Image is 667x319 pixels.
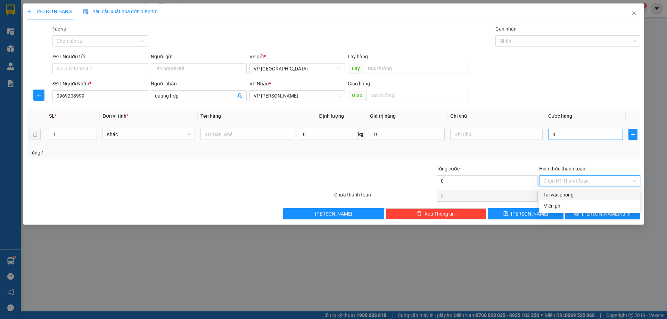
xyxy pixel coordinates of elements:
div: VP gửi [249,53,345,60]
button: deleteXóa Thông tin [386,208,487,219]
span: Định lượng [319,113,344,119]
span: VP [GEOGRAPHIC_DATA] [56,7,101,17]
span: HAIVAN [17,4,41,11]
span: SL [49,113,55,119]
button: plus [33,90,44,101]
span: [PERSON_NAME] và In [582,210,631,218]
span: Tên hàng [200,113,221,119]
span: Cước hàng [548,113,572,119]
span: Tổng cước [437,166,460,171]
div: Người nhận [151,80,246,87]
span: printer [574,211,579,217]
div: Người gửi [151,53,246,60]
input: 0 [370,129,445,140]
span: Giao hàng [348,81,370,86]
span: Decrease Value [89,134,97,140]
div: SĐT Người Gửi [52,53,148,60]
button: save[PERSON_NAME] [488,208,563,219]
span: plus [34,92,44,98]
span: Xóa Thông tin [425,210,455,218]
span: [PERSON_NAME] [511,210,548,218]
div: Tổng: 1 [30,149,257,157]
span: kg [357,129,364,140]
input: Dọc đường [364,63,468,74]
div: Miễn phí [543,202,636,210]
span: 0943559551 [70,18,101,25]
span: Khác [107,129,191,140]
span: close [631,10,637,16]
span: VP Nhận [249,81,269,86]
div: Tại văn phòng [543,191,636,199]
input: VD: Bàn, Ghế [200,129,293,140]
button: Close [624,3,644,23]
img: icon [83,9,89,15]
label: Tác vụ [52,26,66,32]
button: printer[PERSON_NAME] và In [565,208,640,219]
label: Gán nhãn [495,26,517,32]
span: Lấy [348,63,364,74]
input: Ghi Chú [450,129,543,140]
em: Logistics [18,21,40,28]
span: Giá trị hàng [370,113,396,119]
button: plus [628,129,637,140]
span: Giao [348,90,366,101]
label: Hình thức thanh toán [539,166,585,171]
span: user-add [237,93,242,99]
span: delete [417,211,422,217]
span: [PERSON_NAME] [315,210,352,218]
span: Yêu cầu xuất hóa đơn điện tử [83,9,156,14]
span: Lấy hàng [348,54,368,59]
input: Dọc đường [366,90,468,101]
span: TẠO ĐƠN HÀNG [27,9,72,14]
span: save [503,211,508,217]
div: SĐT Người Nhận [52,80,148,87]
span: Người gửi: [3,40,21,44]
button: delete [30,129,41,140]
span: plus [27,9,32,14]
span: Đơn vị tính [102,113,129,119]
button: [PERSON_NAME] [283,208,384,219]
span: Người nhận: [3,44,24,49]
div: Chưa thanh toán [333,191,436,203]
span: XUANTRANG [8,12,49,20]
span: plus [629,132,637,137]
span: down [91,135,95,139]
span: up [91,130,95,134]
span: 0967082899 [3,49,51,59]
span: VP MỘC CHÂU [254,91,341,101]
span: VP HÀ NỘI [254,64,341,74]
span: Increase Value [89,129,97,134]
th: Ghi chú [447,109,545,123]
